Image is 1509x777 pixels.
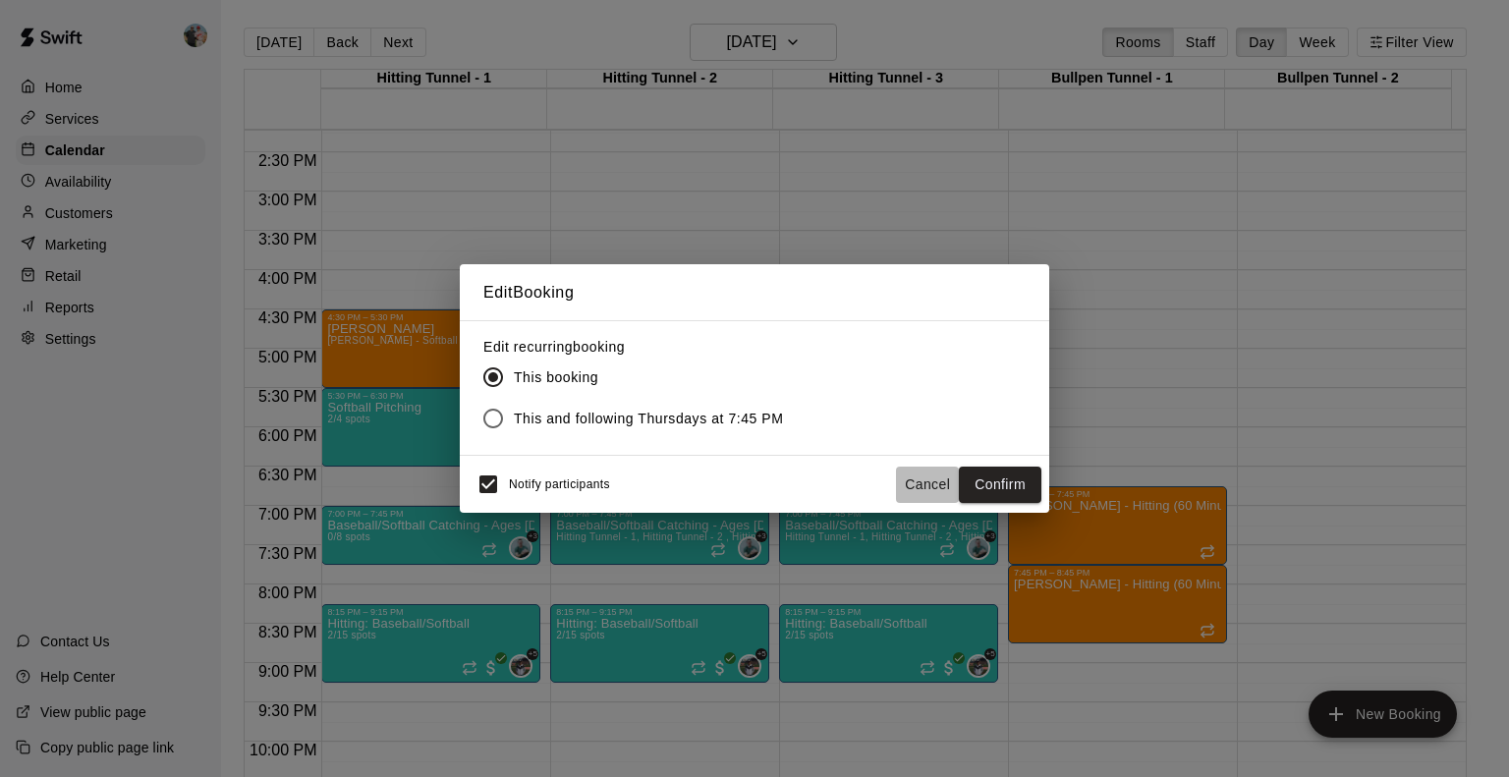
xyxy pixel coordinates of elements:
[483,337,800,357] label: Edit recurring booking
[514,367,598,388] span: This booking
[509,478,610,492] span: Notify participants
[514,409,784,429] span: This and following Thursdays at 7:45 PM
[460,264,1049,321] h2: Edit Booking
[896,467,959,503] button: Cancel
[959,467,1041,503] button: Confirm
